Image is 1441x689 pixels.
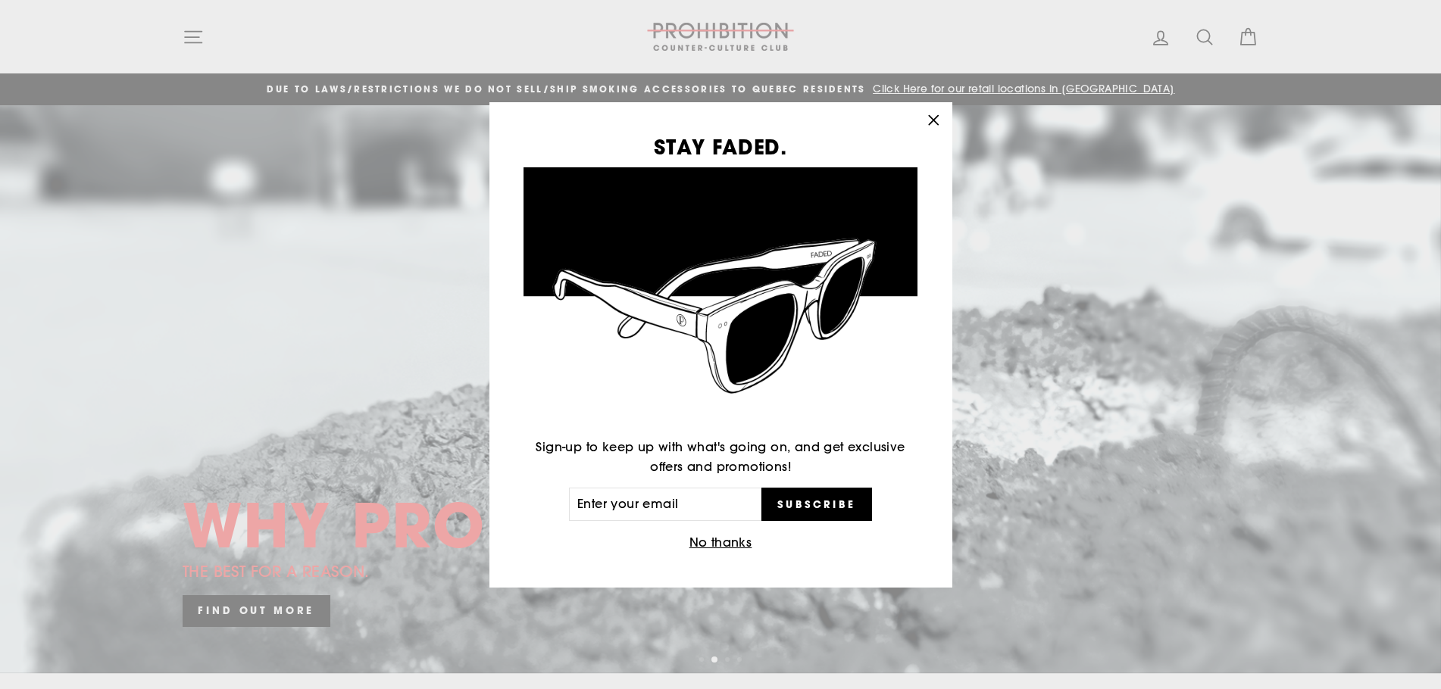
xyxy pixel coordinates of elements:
button: Subscribe [761,488,872,521]
button: No thanks [685,532,757,553]
input: Enter your email [569,488,761,521]
span: Subscribe [777,497,856,511]
h3: STAY FADED. [524,136,917,157]
p: Sign-up to keep up with what's going on, and get exclusive offers and promotions! [524,438,917,476]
